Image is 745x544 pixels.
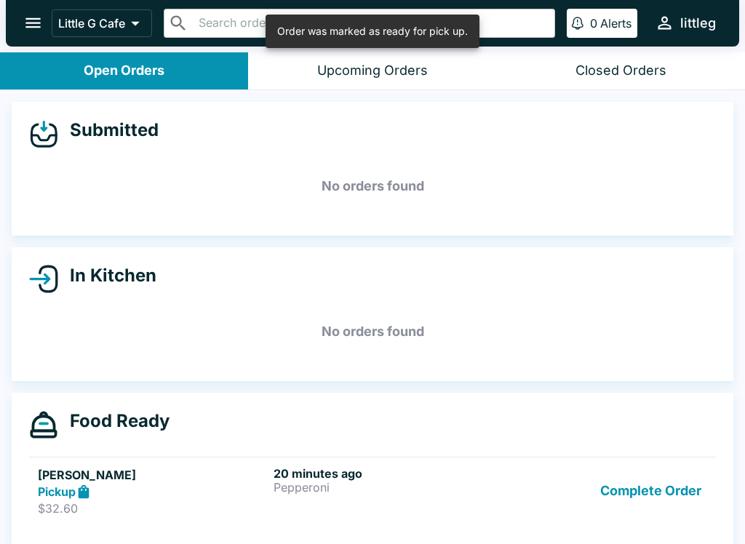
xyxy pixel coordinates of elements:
[29,160,716,212] h5: No orders found
[29,305,716,358] h5: No orders found
[194,13,549,33] input: Search orders by name or phone number
[274,481,503,494] p: Pepperoni
[58,16,125,31] p: Little G Cafe
[590,16,597,31] p: 0
[38,484,76,499] strong: Pickup
[575,63,666,79] div: Closed Orders
[680,15,716,32] div: littleg
[29,457,716,525] a: [PERSON_NAME]Pickup$32.6020 minutes agoPepperoniComplete Order
[58,265,156,287] h4: In Kitchen
[277,19,468,44] div: Order was marked as ready for pick up.
[52,9,152,37] button: Little G Cafe
[58,410,170,432] h4: Food Ready
[600,16,632,31] p: Alerts
[317,63,428,79] div: Upcoming Orders
[38,501,268,516] p: $32.60
[38,466,268,484] h5: [PERSON_NAME]
[84,63,164,79] div: Open Orders
[649,7,722,39] button: littleg
[274,466,503,481] h6: 20 minutes ago
[15,4,52,41] button: open drawer
[58,119,159,141] h4: Submitted
[594,466,707,516] button: Complete Order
